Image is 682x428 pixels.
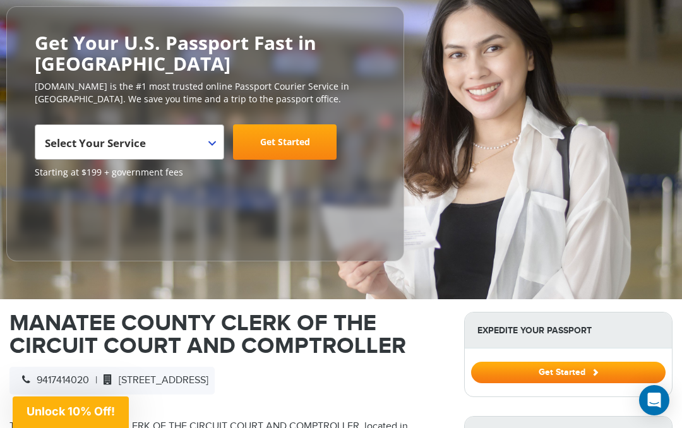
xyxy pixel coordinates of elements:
div: Unlock 10% Off! [13,396,129,428]
span: Unlock 10% Off! [27,405,115,418]
span: Select Your Service [45,129,211,165]
button: Get Started [471,362,666,383]
iframe: Customer reviews powered by Trustpilot [35,185,129,248]
p: [DOMAIN_NAME] is the #1 most trusted online Passport Courier Service in [GEOGRAPHIC_DATA]. We sav... [35,80,376,105]
span: Select Your Service [35,124,224,160]
a: Get Started [233,124,337,160]
strong: Expedite Your Passport [465,312,672,348]
div: | [9,367,215,395]
h1: MANATEE COUNTY CLERK OF THE CIRCUIT COURT AND COMPTROLLER [9,312,445,357]
span: [STREET_ADDRESS] [97,374,208,386]
span: 9417414020 [16,374,89,386]
div: Open Intercom Messenger [639,385,669,415]
span: Starting at $199 + government fees [35,166,376,179]
a: Get Started [471,367,666,377]
h2: Get Your U.S. Passport Fast in [GEOGRAPHIC_DATA] [35,32,376,74]
span: Select Your Service [45,136,146,150]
